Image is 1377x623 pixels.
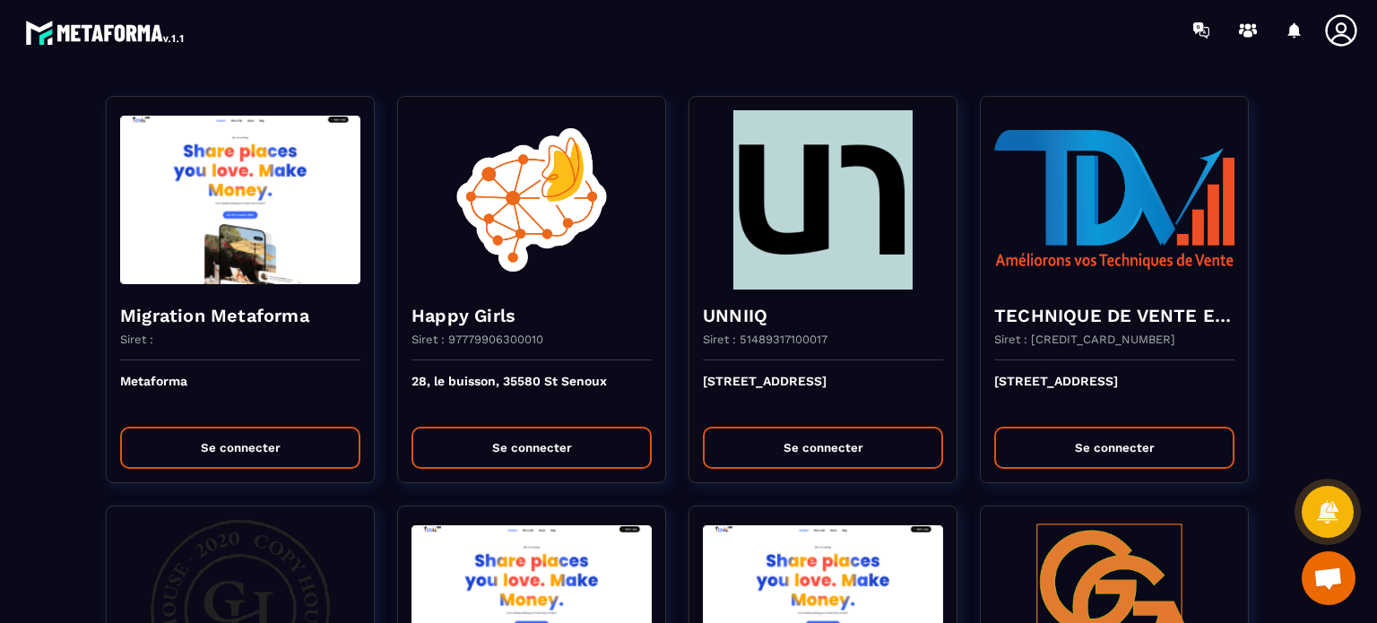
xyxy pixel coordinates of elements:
[120,427,360,469] button: Se connecter
[994,427,1234,469] button: Se connecter
[703,333,827,346] p: Siret : 51489317100017
[703,374,943,413] p: [STREET_ADDRESS]
[703,427,943,469] button: Se connecter
[120,303,360,328] h4: Migration Metaforma
[411,427,652,469] button: Se connecter
[411,303,652,328] h4: Happy Girls
[703,110,943,290] img: funnel-background
[120,374,360,413] p: Metaforma
[411,374,652,413] p: 28, le buisson, 35580 St Senoux
[1302,551,1355,605] a: Ouvrir le chat
[994,374,1234,413] p: [STREET_ADDRESS]
[25,16,186,48] img: logo
[411,110,652,290] img: funnel-background
[994,333,1175,346] p: Siret : [CREDIT_CARD_NUMBER]
[411,333,543,346] p: Siret : 97779906300010
[994,303,1234,328] h4: TECHNIQUE DE VENTE EDITION
[994,110,1234,290] img: funnel-background
[703,303,943,328] h4: UNNIIQ
[120,333,153,346] p: Siret :
[120,110,360,290] img: funnel-background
